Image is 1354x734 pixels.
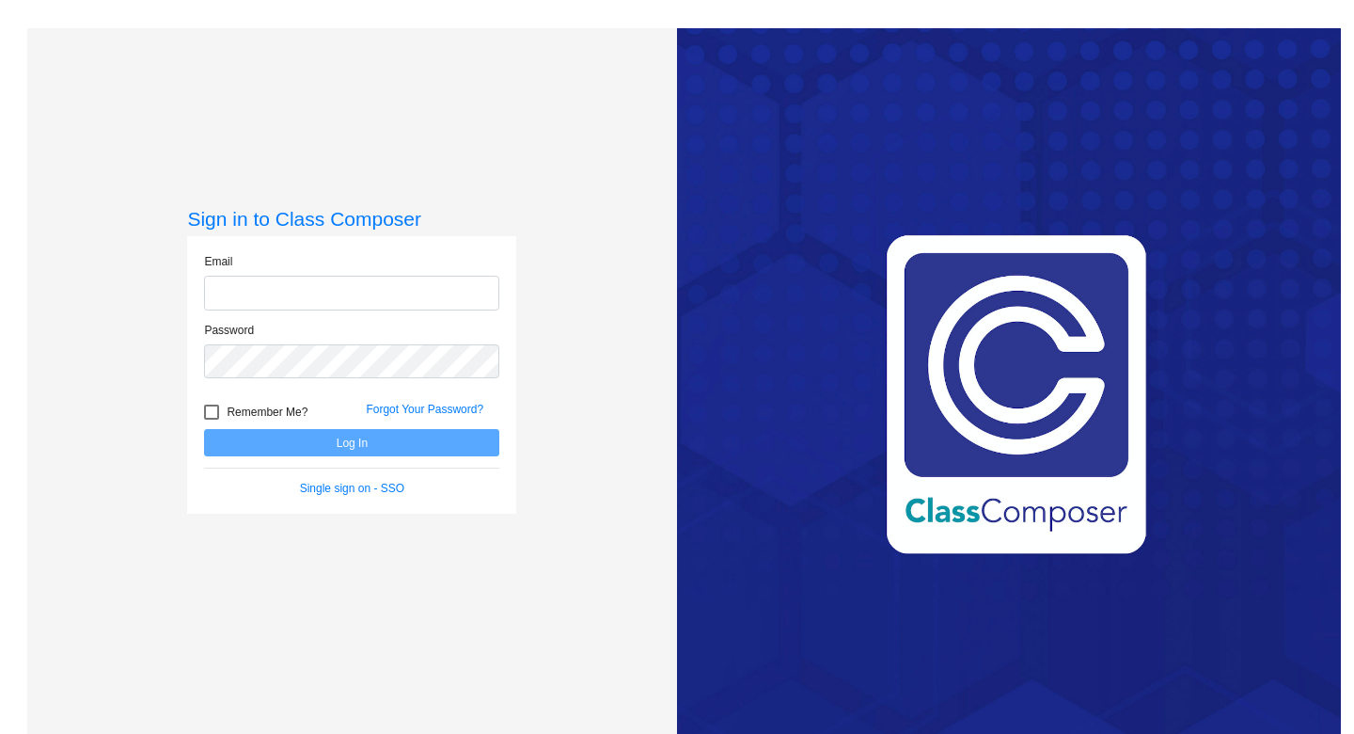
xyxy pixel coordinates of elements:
button: Log In [204,429,499,456]
a: Forgot Your Password? [366,403,483,416]
label: Email [204,253,232,270]
h3: Sign in to Class Composer [187,207,516,231]
label: Password [204,322,254,339]
a: Single sign on - SSO [300,482,404,495]
span: Remember Me? [227,401,307,423]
